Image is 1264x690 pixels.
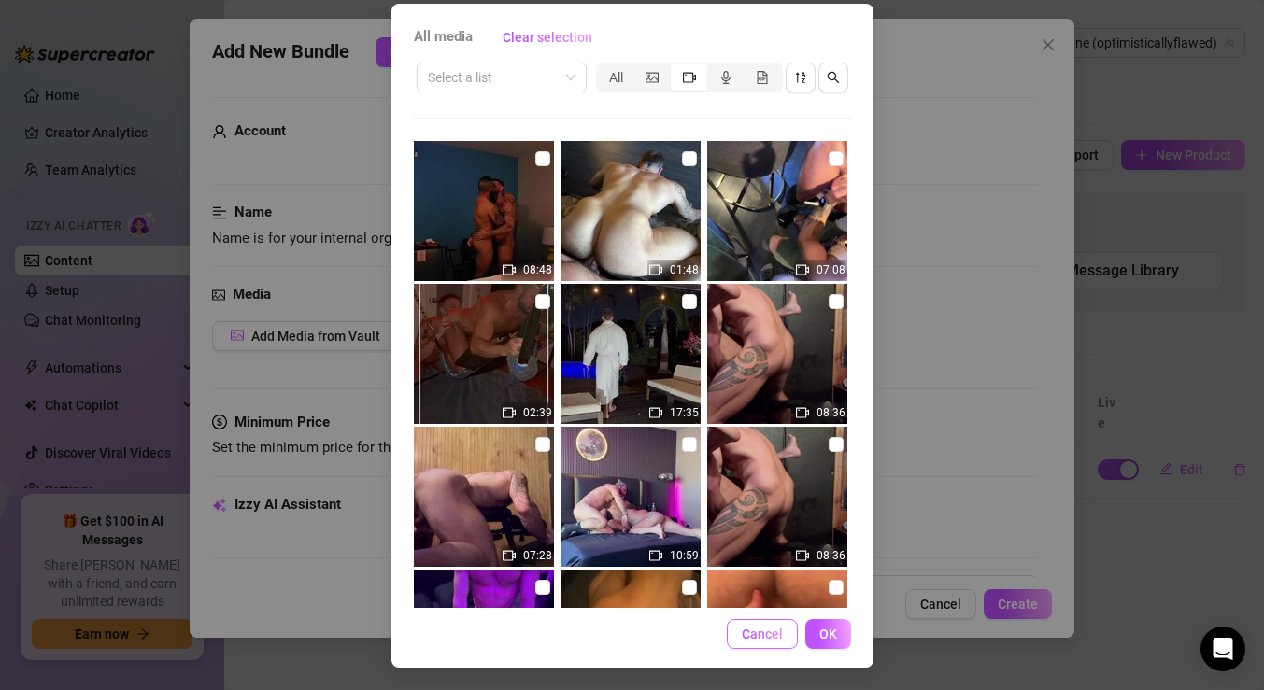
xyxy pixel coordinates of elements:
span: audio [719,71,732,84]
span: 07:08 [817,263,845,276]
button: Clear selection [488,22,607,52]
span: video-camera [503,263,516,276]
span: picture [646,71,659,84]
span: video-camera [649,406,662,419]
button: sort-descending [786,63,816,92]
span: 08:36 [817,406,845,419]
button: OK [805,619,851,649]
span: video-camera [796,263,809,276]
img: media [414,427,554,567]
span: 17:35 [670,406,699,419]
img: media [707,427,847,567]
div: segmented control [596,63,783,92]
img: media [561,284,701,424]
span: 10:59 [670,549,699,562]
span: video-camera [796,549,809,562]
span: All media [414,26,473,49]
span: sort-descending [794,71,807,84]
span: Clear selection [503,30,592,45]
span: file-gif [756,71,769,84]
span: video-camera [796,406,809,419]
img: media [414,284,554,424]
img: media [561,141,701,281]
img: media [707,141,847,281]
span: search [827,71,840,84]
img: media [561,427,701,567]
img: media [414,141,554,281]
span: 08:36 [817,549,845,562]
span: video-camera [503,549,516,562]
span: Cancel [742,627,783,641]
div: All [598,64,634,91]
span: 02:39 [523,406,552,419]
span: video-camera [683,71,696,84]
span: OK [819,627,837,641]
span: video-camera [503,406,516,419]
span: video-camera [649,549,662,562]
span: video-camera [649,263,662,276]
button: Cancel [727,619,798,649]
span: 08:48 [523,263,552,276]
div: Open Intercom Messenger [1200,627,1245,671]
img: media [707,284,847,424]
span: 07:28 [523,549,552,562]
span: 01:48 [670,263,699,276]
